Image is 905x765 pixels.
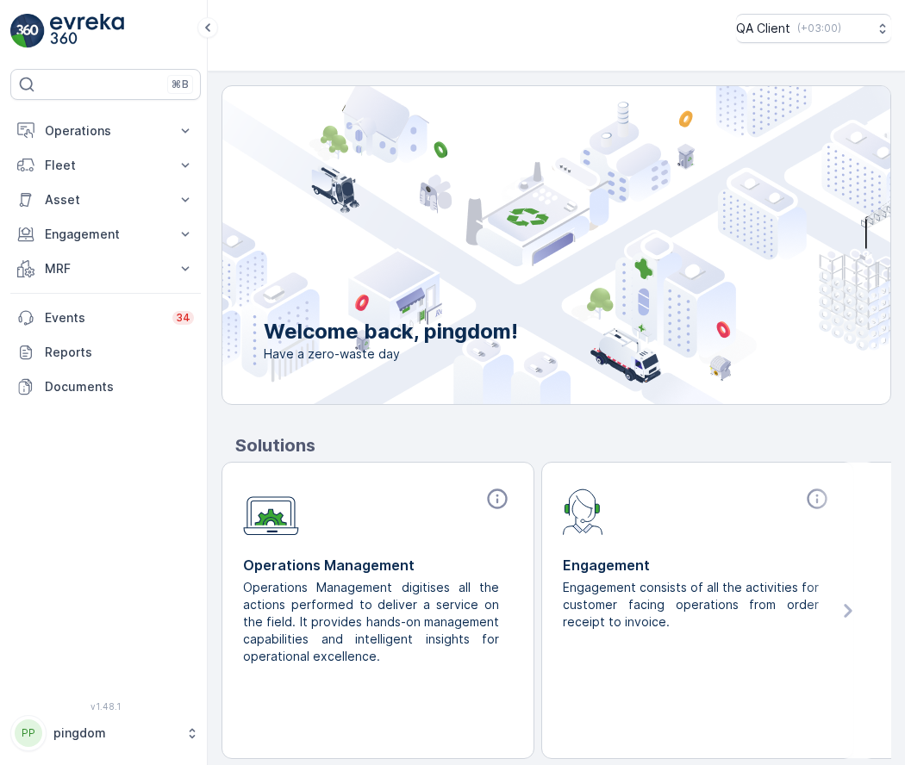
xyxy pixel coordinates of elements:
[10,701,201,712] span: v 1.48.1
[736,14,891,43] button: QA Client(+03:00)
[15,719,42,747] div: PP
[264,318,518,345] p: Welcome back, pingdom!
[10,715,201,751] button: PPpingdom
[264,345,518,363] span: Have a zero-waste day
[10,183,201,217] button: Asset
[145,86,890,404] img: city illustration
[235,432,891,458] p: Solutions
[243,487,299,536] img: module-icon
[45,309,162,327] p: Events
[45,226,166,243] p: Engagement
[10,148,201,183] button: Fleet
[50,14,124,48] img: logo_light-DOdMpM7g.png
[45,378,194,395] p: Documents
[45,157,166,174] p: Fleet
[10,301,201,335] a: Events34
[45,260,166,277] p: MRF
[176,311,190,325] p: 34
[563,579,819,631] p: Engagement consists of all the activities for customer facing operations from order receipt to in...
[45,344,194,361] p: Reports
[53,725,177,742] p: pingdom
[563,487,603,535] img: module-icon
[736,20,790,37] p: QA Client
[10,252,201,286] button: MRF
[172,78,189,91] p: ⌘B
[45,191,166,208] p: Asset
[10,14,45,48] img: logo
[797,22,841,35] p: ( +03:00 )
[10,335,201,370] a: Reports
[243,579,499,665] p: Operations Management digitises all the actions performed to deliver a service on the field. It p...
[45,122,166,140] p: Operations
[10,217,201,252] button: Engagement
[563,555,833,575] p: Engagement
[10,370,201,404] a: Documents
[10,114,201,148] button: Operations
[243,555,513,575] p: Operations Management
